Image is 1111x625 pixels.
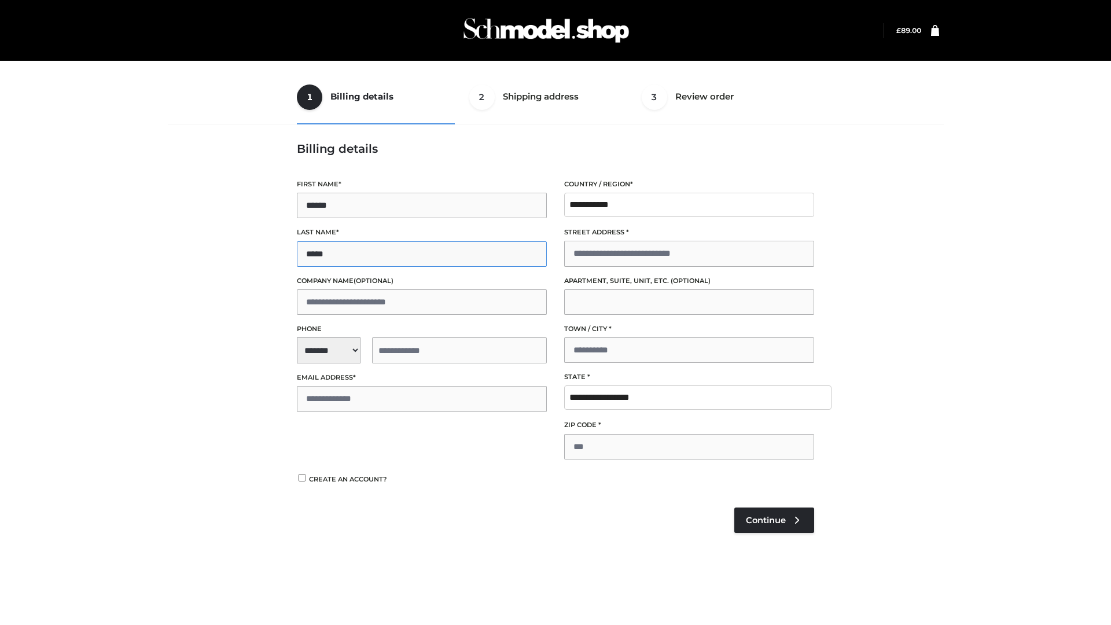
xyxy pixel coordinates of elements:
span: (optional) [671,277,711,285]
h3: Billing details [297,142,814,156]
label: Country / Region [564,179,814,190]
a: £89.00 [896,26,921,35]
span: £ [896,26,901,35]
label: Street address [564,227,814,238]
a: Continue [734,508,814,533]
img: Schmodel Admin 964 [459,8,633,53]
label: Email address [297,372,547,383]
label: ZIP Code [564,420,814,431]
span: (optional) [354,277,393,285]
span: Create an account? [309,475,387,483]
label: Company name [297,275,547,286]
label: Last name [297,227,547,238]
label: Phone [297,323,547,334]
span: Continue [746,515,786,525]
label: State [564,372,814,383]
input: Create an account? [297,474,307,481]
label: First name [297,179,547,190]
bdi: 89.00 [896,26,921,35]
label: Apartment, suite, unit, etc. [564,275,814,286]
label: Town / City [564,323,814,334]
